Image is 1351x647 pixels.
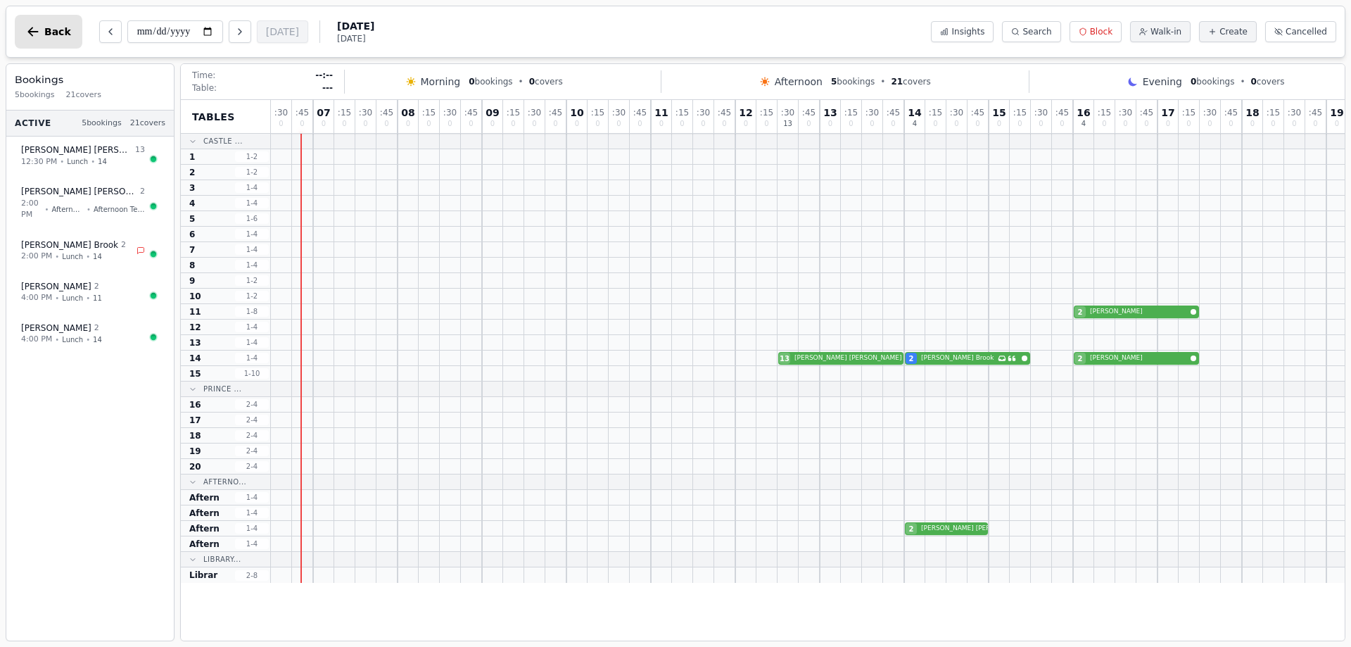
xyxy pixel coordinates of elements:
[363,120,367,127] span: 0
[235,430,269,441] span: 2 - 4
[1090,307,1188,317] span: [PERSON_NAME]
[21,322,91,334] span: [PERSON_NAME]
[1102,120,1106,127] span: 0
[464,108,478,117] span: : 45
[15,15,82,49] button: Back
[469,76,512,87] span: bookings
[1060,120,1064,127] span: 0
[189,368,201,379] span: 15
[880,76,885,87] span: •
[891,76,930,87] span: covers
[235,368,269,379] span: 1 - 10
[1070,21,1122,42] button: Block
[1017,120,1022,127] span: 0
[12,178,168,229] button: [PERSON_NAME] [PERSON_NAME]22:00 PM•Afternoon Tea•Afternoon Tea Room 3
[1161,108,1174,118] span: 17
[1082,120,1086,127] span: 4
[422,108,436,117] span: : 15
[1166,120,1170,127] span: 0
[697,108,710,117] span: : 30
[44,204,49,215] span: •
[44,27,71,37] span: Back
[908,108,921,118] span: 14
[844,108,858,117] span: : 15
[189,260,195,271] span: 8
[235,570,269,581] span: 2 - 8
[21,334,52,346] span: 4:00 PM
[21,156,57,168] span: 12:30 PM
[421,75,461,89] span: Morning
[235,244,269,255] span: 1 - 4
[235,167,269,177] span: 1 - 2
[337,33,374,44] span: [DATE]
[1288,108,1301,117] span: : 30
[1090,353,1188,363] span: [PERSON_NAME]
[203,477,246,487] span: Afterno...
[55,251,59,262] span: •
[921,524,1028,534] span: [PERSON_NAME] [PERSON_NAME]
[553,120,557,127] span: 0
[203,384,241,394] span: Prince ...
[490,120,495,127] span: 0
[1251,77,1257,87] span: 0
[616,120,621,127] span: 0
[235,182,269,193] span: 1 - 4
[93,293,102,303] span: 11
[94,322,99,334] span: 2
[1313,120,1317,127] span: 0
[203,136,243,146] span: Castle ...
[86,293,90,303] span: •
[401,108,414,118] span: 08
[189,492,220,503] span: Aftern
[1144,120,1148,127] span: 0
[1186,120,1191,127] span: 0
[913,120,917,127] span: 4
[189,322,201,333] span: 12
[189,275,195,287] span: 9
[511,120,515,127] span: 0
[300,120,304,127] span: 0
[529,76,563,87] span: covers
[744,120,748,127] span: 0
[612,108,626,117] span: : 30
[426,120,431,127] span: 0
[86,251,90,262] span: •
[130,118,165,130] span: 21 covers
[229,20,251,43] button: Next day
[189,430,201,441] span: 18
[1143,75,1182,89] span: Evening
[775,75,823,89] span: Afternoon
[317,108,330,118] span: 07
[1119,108,1132,117] span: : 30
[1130,21,1191,42] button: Walk-in
[718,108,731,117] span: : 45
[1330,108,1343,118] span: 19
[933,120,937,127] span: 0
[997,120,1001,127] span: 0
[633,108,647,117] span: : 45
[931,21,994,42] button: Insights
[870,120,874,127] span: 0
[21,186,137,197] span: [PERSON_NAME] [PERSON_NAME]
[1240,76,1245,87] span: •
[235,322,269,332] span: 1 - 4
[189,167,195,178] span: 2
[1078,353,1083,364] span: 2
[189,461,201,472] span: 20
[486,108,499,118] span: 09
[189,291,201,302] span: 10
[12,232,168,270] button: [PERSON_NAME] Brook22:00 PM•Lunch•14
[532,120,536,127] span: 0
[1078,307,1083,318] span: 2
[722,120,726,127] span: 0
[189,523,220,534] span: Aftern
[87,204,91,215] span: •
[507,108,520,117] span: : 15
[140,186,145,198] span: 2
[1055,108,1069,117] span: : 45
[951,26,984,37] span: Insights
[865,108,879,117] span: : 30
[549,108,562,117] span: : 45
[950,108,963,117] span: : 30
[1077,108,1090,118] span: 16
